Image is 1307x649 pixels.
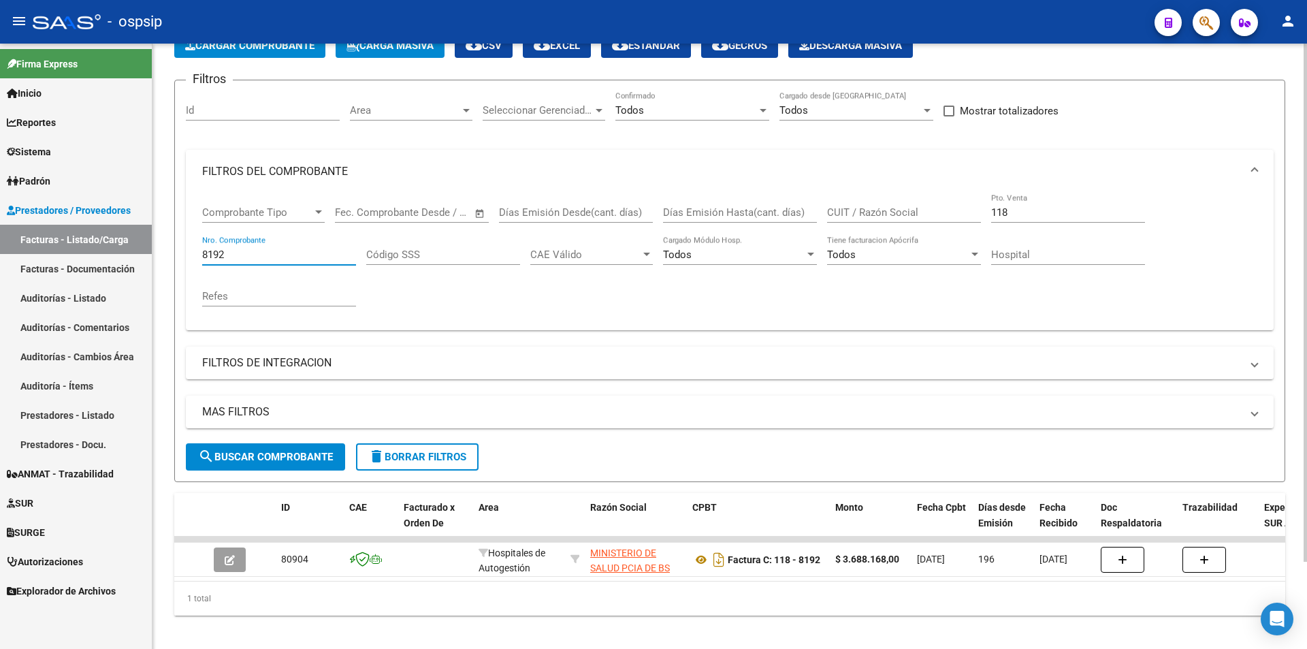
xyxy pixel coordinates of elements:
[174,33,325,58] button: Cargar Comprobante
[402,206,468,219] input: Fecha fin
[7,525,45,540] span: SURGE
[523,33,591,58] button: EXCEL
[7,584,116,599] span: Explorador de Archivos
[911,493,973,553] datatable-header-cell: Fecha Cpbt
[473,493,565,553] datatable-header-cell: Area
[1034,493,1095,553] datatable-header-cell: Fecha Recibido
[585,493,687,553] datatable-header-cell: Razón Social
[1039,502,1078,528] span: Fecha Recibido
[7,144,51,159] span: Sistema
[11,13,27,29] mat-icon: menu
[202,206,312,219] span: Comprobante Tipo
[712,39,767,52] span: Gecros
[202,164,1241,179] mat-panel-title: FILTROS DEL COMPROBANTE
[336,33,445,58] button: Carga Masiva
[185,39,314,52] span: Cargar Comprobante
[710,549,728,571] i: Descargar documento
[788,33,913,58] button: Descarga Masiva
[687,493,830,553] datatable-header-cell: CPBT
[356,443,479,471] button: Borrar Filtros
[186,396,1274,428] mat-expansion-panel-header: MAS FILTROS
[174,582,1285,616] div: 1 total
[779,104,808,116] span: Todos
[466,37,482,53] mat-icon: cloud_download
[590,545,681,574] div: 30626983398
[350,104,460,116] span: Area
[701,33,778,58] button: Gecros
[7,496,33,511] span: SUR
[186,69,233,89] h3: Filtros
[455,33,513,58] button: CSV
[827,249,856,261] span: Todos
[186,193,1274,330] div: FILTROS DEL COMPROBANTE
[590,548,670,590] span: MINISTERIO DE SALUD PCIA DE BS AS
[973,493,1034,553] datatable-header-cell: Días desde Emisión
[799,39,902,52] span: Descarga Masiva
[202,405,1241,420] mat-panel-title: MAS FILTROS
[7,86,42,101] span: Inicio
[7,203,131,218] span: Prestadores / Proveedores
[335,206,390,219] input: Fecha inicio
[7,466,114,481] span: ANMAT - Trazabilidad
[590,502,647,513] span: Razón Social
[612,37,628,53] mat-icon: cloud_download
[186,347,1274,379] mat-expansion-panel-header: FILTROS DE INTEGRACION
[7,554,83,569] span: Autorizaciones
[198,448,214,464] mat-icon: search
[663,249,692,261] span: Todos
[1101,502,1162,528] span: Doc Respaldatoria
[276,493,344,553] datatable-header-cell: ID
[7,174,50,189] span: Padrón
[483,104,593,116] span: Seleccionar Gerenciador
[281,502,290,513] span: ID
[712,37,728,53] mat-icon: cloud_download
[728,554,820,565] strong: Factura C: 118 - 8192
[7,57,78,72] span: Firma Express
[108,7,162,37] span: - ospsip
[349,502,367,513] span: CAE
[398,493,473,553] datatable-header-cell: Facturado x Orden De
[917,554,945,565] span: [DATE]
[534,37,550,53] mat-icon: cloud_download
[346,39,434,52] span: Carga Masiva
[472,206,488,221] button: Open calendar
[1182,502,1238,513] span: Trazabilidad
[186,443,345,471] button: Buscar Comprobante
[1280,13,1296,29] mat-icon: person
[466,39,502,52] span: CSV
[404,502,455,528] span: Facturado x Orden De
[615,104,644,116] span: Todos
[978,554,995,565] span: 196
[1039,554,1067,565] span: [DATE]
[344,493,398,553] datatable-header-cell: CAE
[534,39,580,52] span: EXCEL
[692,502,717,513] span: CPBT
[917,502,966,513] span: Fecha Cpbt
[612,39,680,52] span: Estandar
[788,33,913,58] app-download-masive: Descarga masiva de comprobantes (adjuntos)
[1177,493,1259,553] datatable-header-cell: Trazabilidad
[186,150,1274,193] mat-expansion-panel-header: FILTROS DEL COMPROBANTE
[198,451,333,463] span: Buscar Comprobante
[1261,603,1293,635] div: Open Intercom Messenger
[830,493,911,553] datatable-header-cell: Monto
[281,554,308,565] span: 80904
[978,502,1026,528] span: Días desde Emisión
[960,103,1059,119] span: Mostrar totalizadores
[202,355,1241,370] mat-panel-title: FILTROS DE INTEGRACION
[7,115,56,130] span: Reportes
[479,502,499,513] span: Area
[530,249,641,261] span: CAE Válido
[835,502,863,513] span: Monto
[479,548,545,574] span: Hospitales de Autogestión
[1095,493,1177,553] datatable-header-cell: Doc Respaldatoria
[601,33,691,58] button: Estandar
[368,448,385,464] mat-icon: delete
[368,451,466,463] span: Borrar Filtros
[835,554,899,565] strong: $ 3.688.168,00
